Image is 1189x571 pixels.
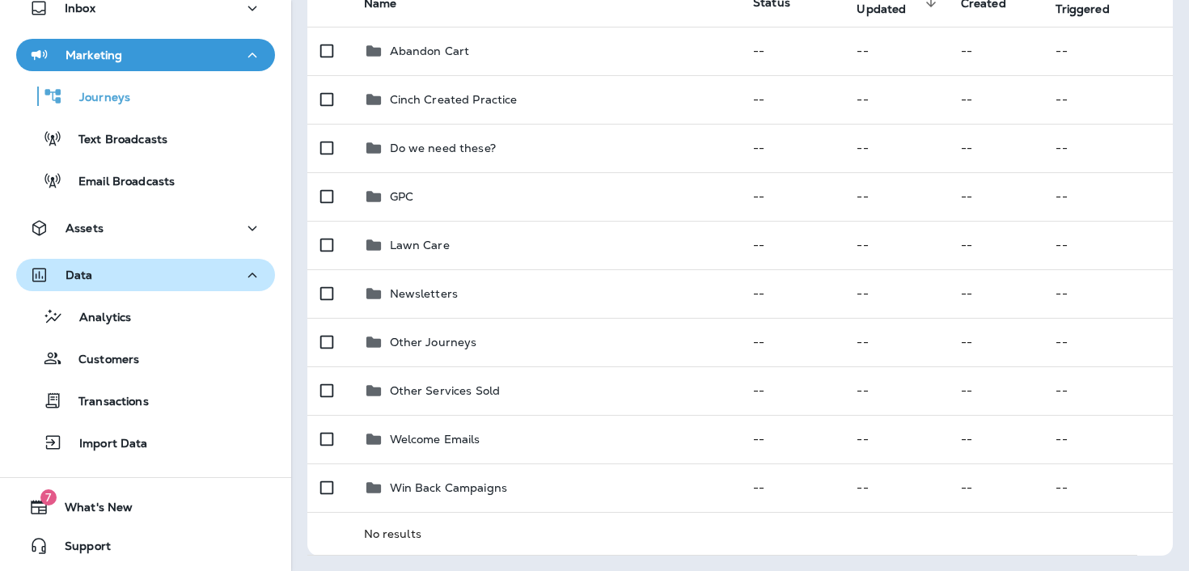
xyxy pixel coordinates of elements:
button: Customers [16,341,275,375]
td: -- [844,366,947,415]
td: -- [740,221,844,269]
span: Support [49,539,111,559]
td: -- [740,269,844,318]
p: Assets [66,222,104,235]
p: Win Back Campaigns [390,481,508,494]
p: Transactions [62,395,149,410]
td: -- [1043,172,1173,221]
td: -- [844,463,947,512]
p: GPC [390,190,413,203]
td: -- [844,221,947,269]
td: -- [1043,221,1173,269]
td: No results [351,512,1137,555]
p: Do we need these? [390,142,496,154]
td: -- [844,75,947,124]
td: -- [740,27,844,75]
p: Text Broadcasts [62,133,167,148]
td: -- [740,75,844,124]
p: Other Services Sold [390,384,501,397]
td: -- [844,124,947,172]
td: -- [948,366,1043,415]
td: -- [1043,415,1173,463]
p: Newsletters [390,287,459,300]
span: 7 [40,489,57,505]
button: Support [16,530,275,562]
td: -- [740,463,844,512]
td: -- [948,415,1043,463]
p: Journeys [63,91,130,106]
p: Abandon Cart [390,44,470,57]
button: Journeys [16,79,275,113]
td: -- [844,27,947,75]
p: Import Data [63,437,148,452]
td: -- [844,318,947,366]
td: -- [740,172,844,221]
td: -- [1043,463,1173,512]
td: -- [1043,27,1173,75]
button: Data [16,259,275,291]
span: What's New [49,501,133,520]
p: Inbox [65,2,95,15]
button: 7What's New [16,491,275,523]
p: Lawn Care [390,239,450,252]
button: Assets [16,212,275,244]
td: -- [1043,318,1173,366]
button: Email Broadcasts [16,163,275,197]
td: -- [948,172,1043,221]
td: -- [948,463,1043,512]
td: -- [740,415,844,463]
p: Cinch Created Practice [390,93,518,106]
td: -- [948,269,1043,318]
button: Text Broadcasts [16,121,275,155]
button: Import Data [16,425,275,459]
td: -- [948,124,1043,172]
td: -- [948,27,1043,75]
p: Email Broadcasts [62,175,175,190]
td: -- [1043,269,1173,318]
td: -- [948,221,1043,269]
td: -- [1043,366,1173,415]
td: -- [844,415,947,463]
p: Marketing [66,49,122,61]
p: Customers [62,353,139,368]
p: Welcome Emails [390,433,480,446]
td: -- [740,124,844,172]
td: -- [740,318,844,366]
button: Analytics [16,299,275,333]
td: -- [1043,75,1173,124]
td: -- [1043,124,1173,172]
td: -- [948,318,1043,366]
p: Data [66,269,93,281]
p: Analytics [63,311,131,326]
button: Transactions [16,383,275,417]
td: -- [844,172,947,221]
td: -- [948,75,1043,124]
td: -- [740,366,844,415]
td: -- [844,269,947,318]
button: Marketing [16,39,275,71]
p: Other Journeys [390,336,477,349]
